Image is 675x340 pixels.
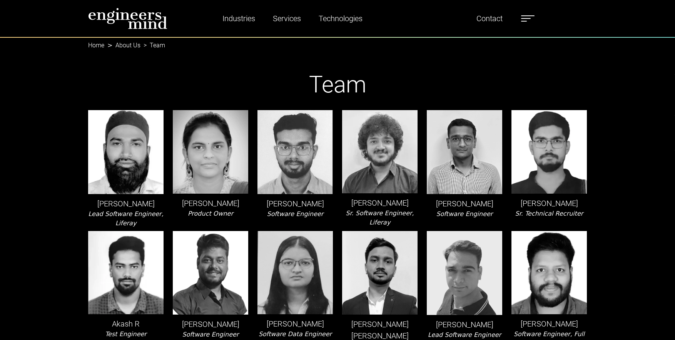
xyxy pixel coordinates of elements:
[105,330,147,338] i: Test Engineer
[257,198,333,209] p: [PERSON_NAME]
[342,197,418,209] p: [PERSON_NAME]
[88,8,167,29] img: logo
[140,41,165,50] li: Team
[436,210,493,218] i: Software Engineer
[257,110,333,194] img: leader-img
[428,331,501,338] i: Lead Software Engineer
[316,10,366,27] a: Technologies
[342,231,418,315] img: leader-img
[173,198,248,209] p: [PERSON_NAME]
[173,318,248,330] p: [PERSON_NAME]
[427,198,502,209] p: [PERSON_NAME]
[88,71,587,99] h1: Team
[427,231,502,315] img: leader-img
[267,210,324,218] i: Software Engineer
[88,231,164,315] img: leader-img
[88,110,164,194] img: leader-img
[182,331,239,338] i: Software Engineer
[511,198,587,209] p: [PERSON_NAME]
[473,10,506,27] a: Contact
[88,198,164,209] p: [PERSON_NAME]
[257,231,333,314] img: leader-img
[115,42,140,49] a: About Us
[342,110,418,193] img: leader-img
[427,110,502,194] img: leader-img
[511,110,587,194] img: leader-img
[173,231,248,315] img: leader-img
[270,10,304,27] a: Services
[88,42,104,49] a: Home
[173,110,248,194] img: leader-img
[511,231,587,315] img: leader-img
[259,330,332,338] i: Software Data Engineer
[257,318,333,330] p: [PERSON_NAME]
[515,210,583,217] i: Sr. Technical Recruiter
[188,210,233,217] i: Product Owner
[88,210,163,227] i: Lead Software Engineer, Liferay
[88,37,587,46] nav: breadcrumb
[346,209,414,226] i: Sr. Software Engineer, Liferay
[88,318,164,330] p: Akash R
[427,319,502,330] p: [PERSON_NAME]
[219,10,258,27] a: Industries
[511,318,587,330] p: [PERSON_NAME]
